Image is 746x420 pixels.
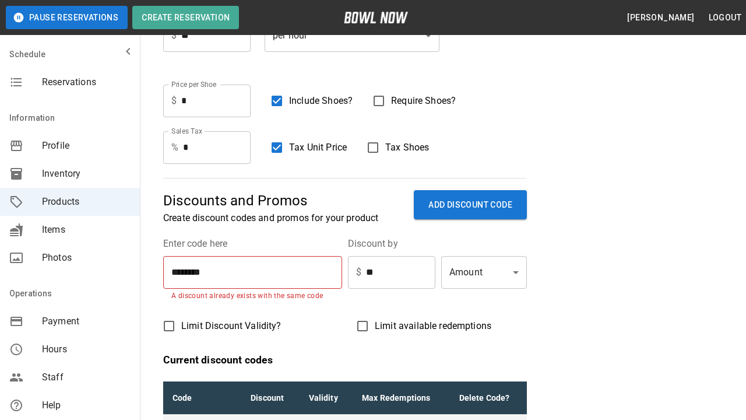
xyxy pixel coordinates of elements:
[353,381,449,415] th: Max Redemptions
[289,94,353,108] span: Include Shoes?
[450,381,527,415] th: Delete Code?
[42,195,131,209] span: Products
[265,19,439,52] div: per hour
[42,370,131,384] span: Staff
[171,290,334,302] p: A discount already exists with the same code
[391,94,456,108] span: Require Shoes?
[6,6,128,29] button: Pause Reservations
[42,342,131,356] span: Hours
[171,94,177,108] p: $
[375,319,491,333] span: Limit available redemptions
[441,256,527,289] div: Amount
[704,7,746,29] button: Logout
[356,265,361,279] p: $
[42,139,131,153] span: Profile
[414,190,527,220] button: ADD DISCOUNT CODE
[348,237,398,250] legend: Discount by
[42,223,131,237] span: Items
[385,141,429,155] span: Tax Shoes
[344,12,408,23] img: logo
[163,237,227,250] legend: Enter code here
[181,319,281,333] span: Limit Discount Validity?
[42,251,131,265] span: Photos
[163,381,241,415] th: Code
[163,211,378,225] p: Create discount codes and promos for your product
[163,190,378,211] p: Discounts and Promos
[241,381,299,415] th: Discount
[163,352,527,367] p: Current discount codes
[42,167,131,181] span: Inventory
[289,141,347,155] span: Tax Unit Price
[132,6,239,29] button: Create Reservation
[42,398,131,412] span: Help
[42,75,131,89] span: Reservations
[42,314,131,328] span: Payment
[171,29,177,43] p: $
[622,7,699,29] button: [PERSON_NAME]
[171,141,178,155] p: %
[300,381,353,415] th: Validity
